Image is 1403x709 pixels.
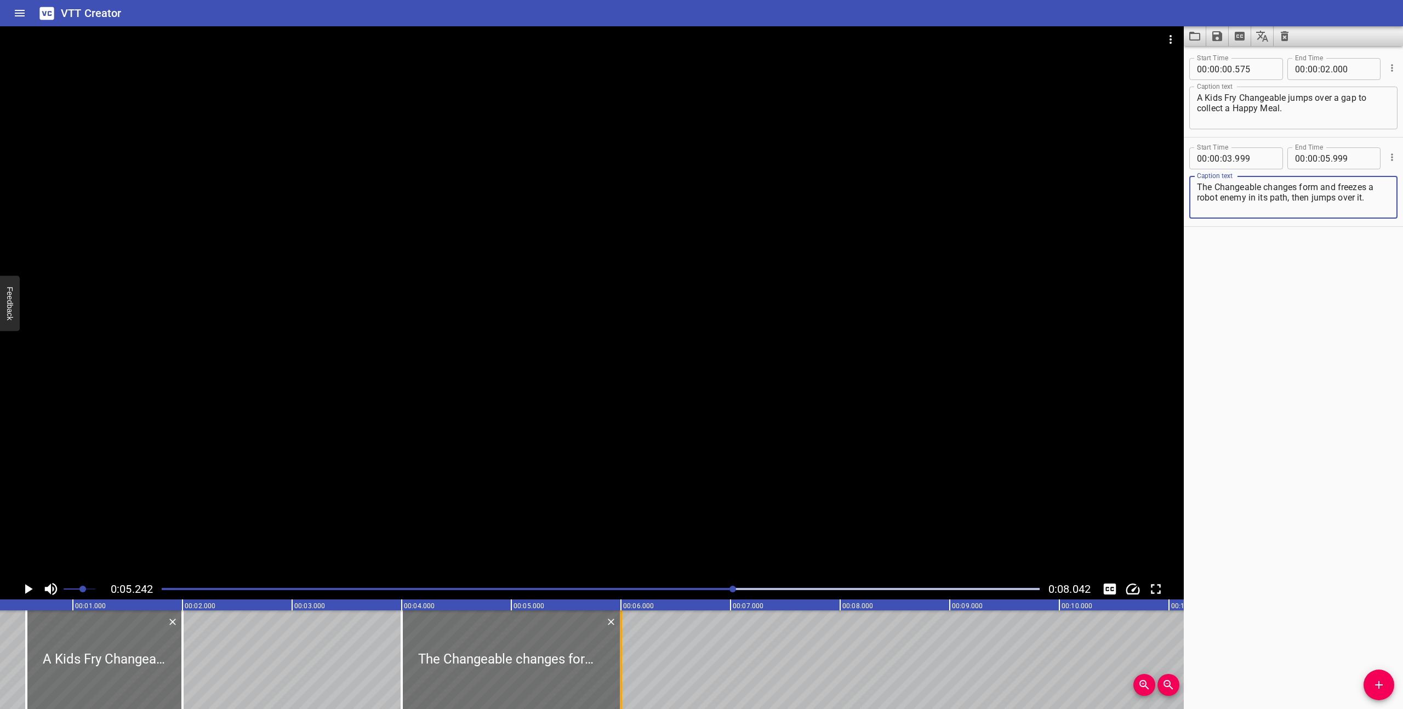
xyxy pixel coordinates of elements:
input: 00 [1197,147,1207,169]
h6: VTT Creator [61,4,122,22]
button: Clear captions [1274,26,1296,46]
button: Extract captions from video [1229,26,1251,46]
svg: Translate captions [1256,30,1269,43]
div: Cue Options [1385,54,1398,82]
button: Save captions to file [1206,26,1229,46]
text: 00:08.000 [842,602,873,610]
button: Delete [166,615,180,629]
input: 00 [1222,58,1233,80]
textarea: The Changeable changes form and freezes a robot enemy in its path, then jumps over it. [1197,182,1390,213]
button: Change Playback Speed [1122,579,1143,599]
textarea: A Kids Fry Changeable jumps over a gap to collect a Happy Meal. [1197,93,1390,124]
span: : [1220,58,1222,80]
span: Set video volume [79,586,86,592]
input: 05 [1320,147,1331,169]
button: Add Cue [1364,670,1394,700]
span: . [1233,58,1235,80]
div: Playback Speed [1122,579,1143,599]
div: Hide/Show Captions [1099,579,1120,599]
span: . [1331,58,1333,80]
input: 00 [1197,58,1207,80]
input: 00 [1308,147,1318,169]
button: Toggle fullscreen [1145,579,1166,599]
span: . [1331,147,1333,169]
input: 03 [1222,147,1233,169]
span: Video Duration [1048,582,1091,596]
span: . [1233,147,1235,169]
button: Zoom Out [1157,674,1179,696]
text: 00:04.000 [404,602,435,610]
div: Toggle Full Screen [1145,579,1166,599]
input: 000 [1333,58,1373,80]
input: 00 [1210,58,1220,80]
input: 999 [1333,147,1373,169]
text: 00:02.000 [185,602,215,610]
text: 00:07.000 [733,602,763,610]
button: Translate captions [1251,26,1274,46]
span: : [1305,147,1308,169]
span: : [1318,147,1320,169]
svg: Load captions from file [1188,30,1201,43]
span: : [1305,58,1308,80]
button: Zoom In [1133,674,1155,696]
div: Delete Cue [604,615,617,629]
div: Cue Options [1385,143,1398,171]
button: Load captions from file [1184,26,1206,46]
text: 00:11.000 [1171,602,1202,610]
span: : [1220,147,1222,169]
span: : [1318,58,1320,80]
button: Cue Options [1385,61,1399,75]
text: 00:01.000 [75,602,106,610]
text: 00:05.000 [514,602,544,610]
span: : [1207,147,1210,169]
text: 00:10.000 [1062,602,1092,610]
button: Cue Options [1385,150,1399,164]
text: 00:09.000 [952,602,983,610]
input: 575 [1235,58,1275,80]
span: : [1207,58,1210,80]
text: 00:06.000 [623,602,654,610]
input: 02 [1320,58,1331,80]
button: Play/Pause [18,579,38,599]
span: 0:05.242 [111,582,153,596]
button: Toggle captions [1099,579,1120,599]
button: Video Options [1157,26,1184,53]
input: 999 [1235,147,1275,169]
input: 00 [1295,147,1305,169]
input: 00 [1308,58,1318,80]
button: Delete [604,615,618,629]
input: 00 [1295,58,1305,80]
button: Toggle mute [41,579,61,599]
div: Delete Cue [166,615,178,629]
text: 00:03.000 [294,602,325,610]
div: Play progress [162,588,1040,590]
input: 00 [1210,147,1220,169]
